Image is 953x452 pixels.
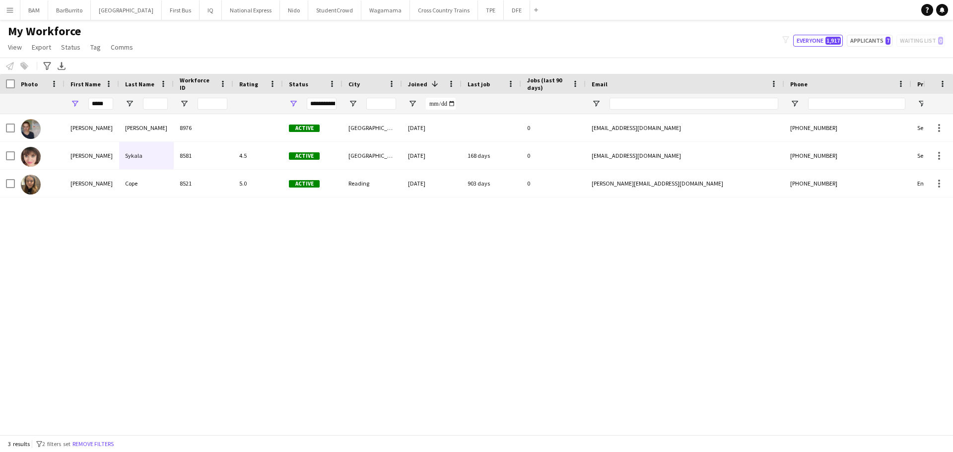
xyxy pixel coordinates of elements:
[65,142,119,169] div: [PERSON_NAME]
[180,76,215,91] span: Workforce ID
[793,35,843,47] button: Everyone1,917
[21,175,41,194] img: Julia Cope
[239,80,258,88] span: Rating
[586,170,784,197] div: [PERSON_NAME][EMAIL_ADDRESS][DOMAIN_NAME]
[784,170,911,197] div: [PHONE_NUMBER]
[586,142,784,169] div: [EMAIL_ADDRESS][DOMAIN_NAME]
[162,0,200,20] button: First Bus
[8,43,22,52] span: View
[21,147,41,167] img: Julia Sykala
[86,41,105,54] a: Tag
[366,98,396,110] input: City Filter Input
[28,41,55,54] a: Export
[289,99,298,108] button: Open Filter Menu
[91,0,162,20] button: [GEOGRAPHIC_DATA]
[342,114,402,141] div: [GEOGRAPHIC_DATA]
[348,99,357,108] button: Open Filter Menu
[790,80,808,88] span: Phone
[174,114,233,141] div: 8976
[107,41,137,54] a: Comms
[57,41,84,54] a: Status
[784,142,911,169] div: [PHONE_NUMBER]
[790,99,799,108] button: Open Filter Menu
[70,80,101,88] span: First Name
[48,0,91,20] button: BarBurrito
[125,99,134,108] button: Open Filter Menu
[917,80,937,88] span: Profile
[174,170,233,197] div: 8521
[592,80,608,88] span: Email
[885,37,890,45] span: 7
[21,119,41,139] img: Julia Cormack
[402,142,462,169] div: [DATE]
[808,98,905,110] input: Phone Filter Input
[41,60,53,72] app-action-btn: Advanced filters
[289,152,320,160] span: Active
[32,43,51,52] span: Export
[90,43,101,52] span: Tag
[847,35,892,47] button: Applicants7
[222,0,280,20] button: National Express
[233,170,283,197] div: 5.0
[233,142,283,169] div: 4.5
[610,98,778,110] input: Email Filter Input
[402,114,462,141] div: [DATE]
[478,0,504,20] button: TPE
[21,80,38,88] span: Photo
[521,170,586,197] div: 0
[20,0,48,20] button: BAM
[426,98,456,110] input: Joined Filter Input
[784,114,911,141] div: [PHONE_NUMBER]
[521,142,586,169] div: 0
[65,170,119,197] div: [PERSON_NAME]
[361,0,410,20] button: Wagamama
[917,99,926,108] button: Open Filter Menu
[70,99,79,108] button: Open Filter Menu
[111,43,133,52] span: Comms
[586,114,784,141] div: [EMAIL_ADDRESS][DOMAIN_NAME]
[198,98,227,110] input: Workforce ID Filter Input
[504,0,530,20] button: DFE
[125,80,154,88] span: Last Name
[410,0,478,20] button: Cross Country Trains
[402,170,462,197] div: [DATE]
[65,114,119,141] div: [PERSON_NAME]
[521,114,586,141] div: 0
[289,125,320,132] span: Active
[462,142,521,169] div: 168 days
[408,99,417,108] button: Open Filter Menu
[174,142,233,169] div: 8581
[468,80,490,88] span: Last job
[348,80,360,88] span: City
[119,170,174,197] div: Cope
[61,43,80,52] span: Status
[143,98,168,110] input: Last Name Filter Input
[408,80,427,88] span: Joined
[308,0,361,20] button: StudentCrowd
[42,440,70,448] span: 2 filters set
[119,142,174,169] div: Sykala
[8,24,81,39] span: My Workforce
[592,99,601,108] button: Open Filter Menu
[280,0,308,20] button: Nido
[825,37,841,45] span: 1,917
[462,170,521,197] div: 903 days
[70,439,116,450] button: Remove filters
[119,114,174,141] div: [PERSON_NAME]
[4,41,26,54] a: View
[180,99,189,108] button: Open Filter Menu
[88,98,113,110] input: First Name Filter Input
[56,60,68,72] app-action-btn: Export XLSX
[342,142,402,169] div: [GEOGRAPHIC_DATA]
[527,76,568,91] span: Jobs (last 90 days)
[289,80,308,88] span: Status
[289,180,320,188] span: Active
[342,170,402,197] div: Reading
[200,0,222,20] button: IQ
